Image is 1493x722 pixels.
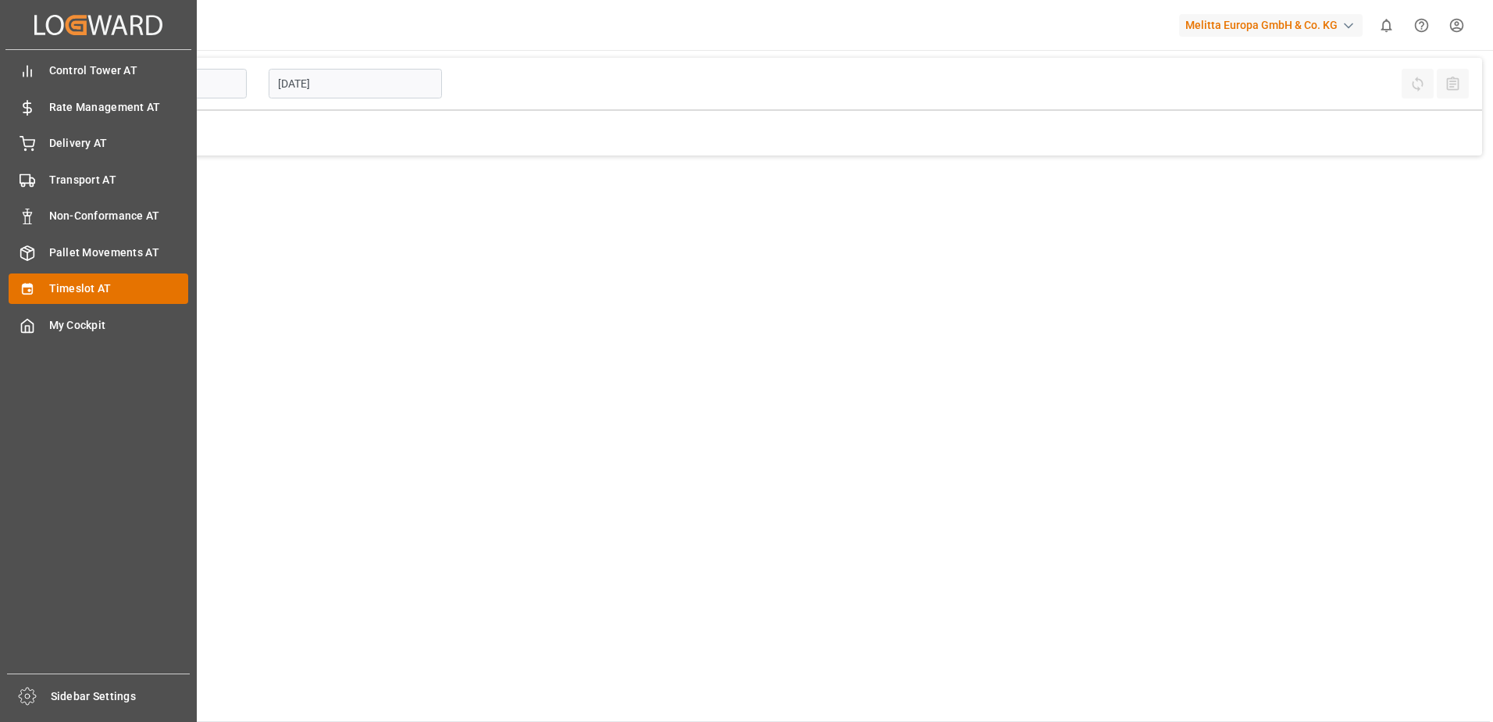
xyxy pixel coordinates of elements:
button: show 0 new notifications [1369,8,1404,43]
a: Transport AT [9,164,188,195]
span: Delivery AT [49,135,189,152]
span: Pallet Movements AT [49,245,189,261]
span: Sidebar Settings [51,688,191,705]
span: Transport AT [49,172,189,188]
button: Help Center [1404,8,1439,43]
span: Control Tower AT [49,63,189,79]
a: Control Tower AT [9,55,188,86]
a: Timeslot AT [9,273,188,304]
input: DD.MM.YYYY [269,69,442,98]
div: Melitta Europa GmbH & Co. KG [1179,14,1363,37]
span: My Cockpit [49,317,189,334]
span: Non-Conformance AT [49,208,189,224]
a: My Cockpit [9,309,188,340]
button: Melitta Europa GmbH & Co. KG [1179,10,1369,40]
a: Rate Management AT [9,91,188,122]
a: Pallet Movements AT [9,237,188,267]
a: Delivery AT [9,128,188,159]
span: Rate Management AT [49,99,189,116]
a: Non-Conformance AT [9,201,188,231]
span: Timeslot AT [49,281,189,297]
